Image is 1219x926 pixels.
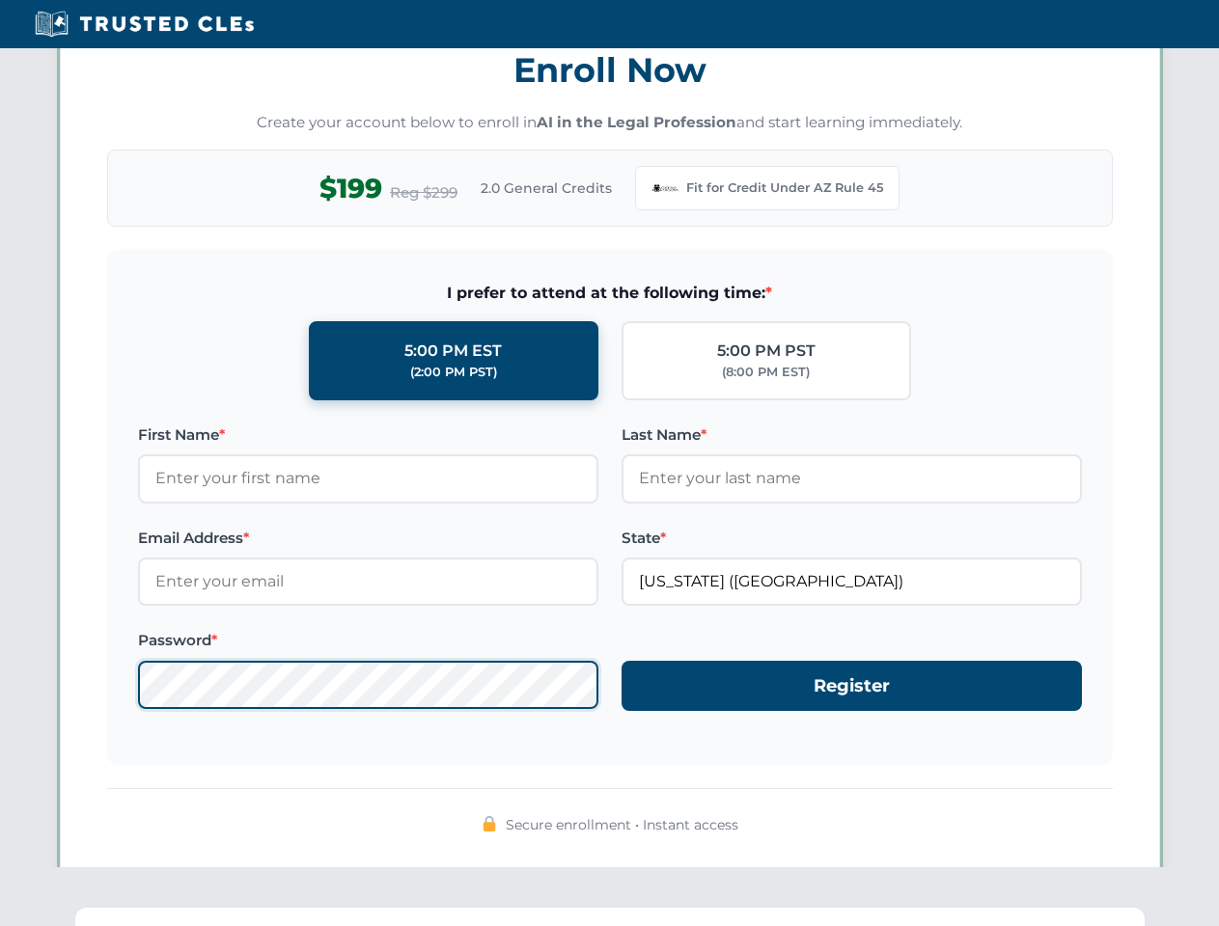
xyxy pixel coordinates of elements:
h3: Enroll Now [107,40,1113,100]
label: Email Address [138,527,598,550]
input: Arizona (AZ) [622,558,1082,606]
label: Password [138,629,598,652]
label: First Name [138,423,598,447]
strong: AI in the Legal Profession [537,113,736,131]
button: Register [622,661,1082,712]
span: Secure enrollment • Instant access [506,814,738,835]
span: Reg $299 [390,181,457,204]
span: 2.0 General Credits [481,177,612,199]
p: Create your account below to enroll in and start learning immediately. [107,112,1113,134]
input: Enter your first name [138,454,598,503]
label: Last Name [622,423,1082,447]
img: Trusted CLEs [29,10,260,39]
div: 5:00 PM EST [404,339,502,364]
span: $199 [319,167,382,210]
input: Enter your email [138,558,598,606]
img: Arizona Bar [651,175,679,202]
span: I prefer to attend at the following time: [138,281,1082,306]
span: Fit for Credit Under AZ Rule 45 [686,178,883,198]
img: 🔒 [482,816,497,831]
div: 5:00 PM PST [717,339,816,364]
div: (2:00 PM PST) [410,363,497,382]
div: (8:00 PM EST) [722,363,810,382]
input: Enter your last name [622,454,1082,503]
label: State [622,527,1082,550]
